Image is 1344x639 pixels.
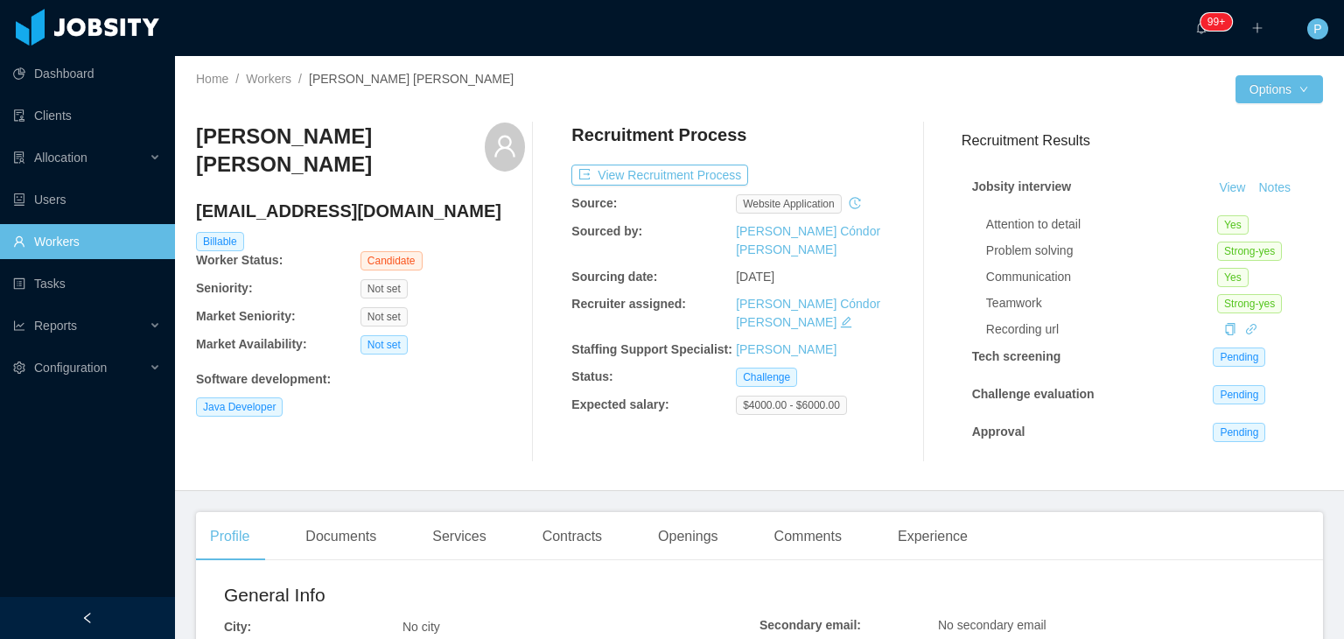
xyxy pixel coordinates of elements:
span: $4000.00 - $6000.00 [736,396,847,415]
span: No secondary email [938,618,1046,632]
i: icon: history [849,197,861,209]
span: Reports [34,319,77,333]
span: Pending [1213,423,1265,442]
div: Recording url [986,320,1217,339]
span: Yes [1217,215,1249,235]
a: icon: profileTasks [13,266,161,301]
i: icon: setting [13,362,25,374]
h3: Recruitment Results [962,130,1323,151]
b: Sourced by: [571,224,642,238]
button: icon: exportView Recruitment Process [571,165,748,186]
a: [PERSON_NAME] Cóndor [PERSON_NAME] [736,297,880,329]
a: icon: auditClients [13,98,161,133]
a: [PERSON_NAME] [736,342,836,356]
i: icon: bell [1195,22,1207,34]
h4: [EMAIL_ADDRESS][DOMAIN_NAME] [196,199,525,223]
i: icon: user [493,134,517,158]
div: Comments [760,512,856,561]
button: Optionsicon: down [1235,75,1323,103]
b: Secondary email: [759,618,861,632]
strong: Jobsity interview [972,179,1072,193]
b: Expected salary: [571,397,668,411]
span: Pending [1213,385,1265,404]
span: P [1313,18,1321,39]
div: Documents [291,512,390,561]
span: No city [402,620,440,634]
div: Profile [196,512,263,561]
b: Worker Status: [196,253,283,267]
b: Recruiter assigned: [571,297,686,311]
h2: General Info [224,581,759,609]
span: Pending [1213,348,1265,367]
a: Workers [246,72,291,86]
span: Strong-yes [1217,242,1282,261]
a: View [1213,180,1251,194]
span: Configuration [34,361,107,375]
span: Java Developer [196,397,283,417]
strong: Approval [972,425,1025,439]
b: City: [224,620,251,634]
i: icon: link [1245,323,1257,335]
div: Experience [884,512,982,561]
h4: Recruitment Process [571,123,746,147]
i: icon: line-chart [13,319,25,332]
b: Sourcing date: [571,270,657,284]
div: Services [418,512,500,561]
span: / [235,72,239,86]
span: Challenge [736,368,797,387]
b: Software development : [196,372,331,386]
span: Not set [360,335,408,355]
b: Status: [571,369,612,383]
i: icon: solution [13,151,25,164]
a: icon: pie-chartDashboard [13,56,161,91]
a: [PERSON_NAME] Cóndor [PERSON_NAME] [736,224,880,256]
span: Billable [196,232,244,251]
b: Market Seniority: [196,309,296,323]
sup: 1719 [1200,13,1232,31]
strong: Challenge evaluation [972,387,1095,401]
div: Problem solving [986,242,1217,260]
i: icon: plus [1251,22,1263,34]
div: Contracts [528,512,616,561]
h3: [PERSON_NAME] [PERSON_NAME] [196,123,485,179]
i: icon: copy [1224,323,1236,335]
div: Attention to detail [986,215,1217,234]
a: Home [196,72,228,86]
span: Allocation [34,151,87,165]
span: [DATE] [736,270,774,284]
div: Teamwork [986,294,1217,312]
a: icon: robotUsers [13,182,161,217]
a: icon: userWorkers [13,224,161,259]
a: icon: link [1245,322,1257,336]
div: Communication [986,268,1217,286]
div: Openings [644,512,732,561]
b: Market Availability: [196,337,307,351]
span: [PERSON_NAME] [PERSON_NAME] [309,72,514,86]
span: / [298,72,302,86]
span: Yes [1217,268,1249,287]
div: Copy [1224,320,1236,339]
b: Staffing Support Specialist: [571,342,732,356]
span: Candidate [360,251,423,270]
span: Strong-yes [1217,294,1282,313]
span: Not set [360,307,408,327]
button: Notes [1251,178,1298,199]
b: Source: [571,196,617,210]
i: icon: edit [840,316,852,328]
b: Seniority: [196,281,253,295]
span: Not set [360,279,408,298]
strong: Tech screening [972,349,1061,363]
span: website application [736,194,842,214]
a: icon: exportView Recruitment Process [571,168,748,182]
